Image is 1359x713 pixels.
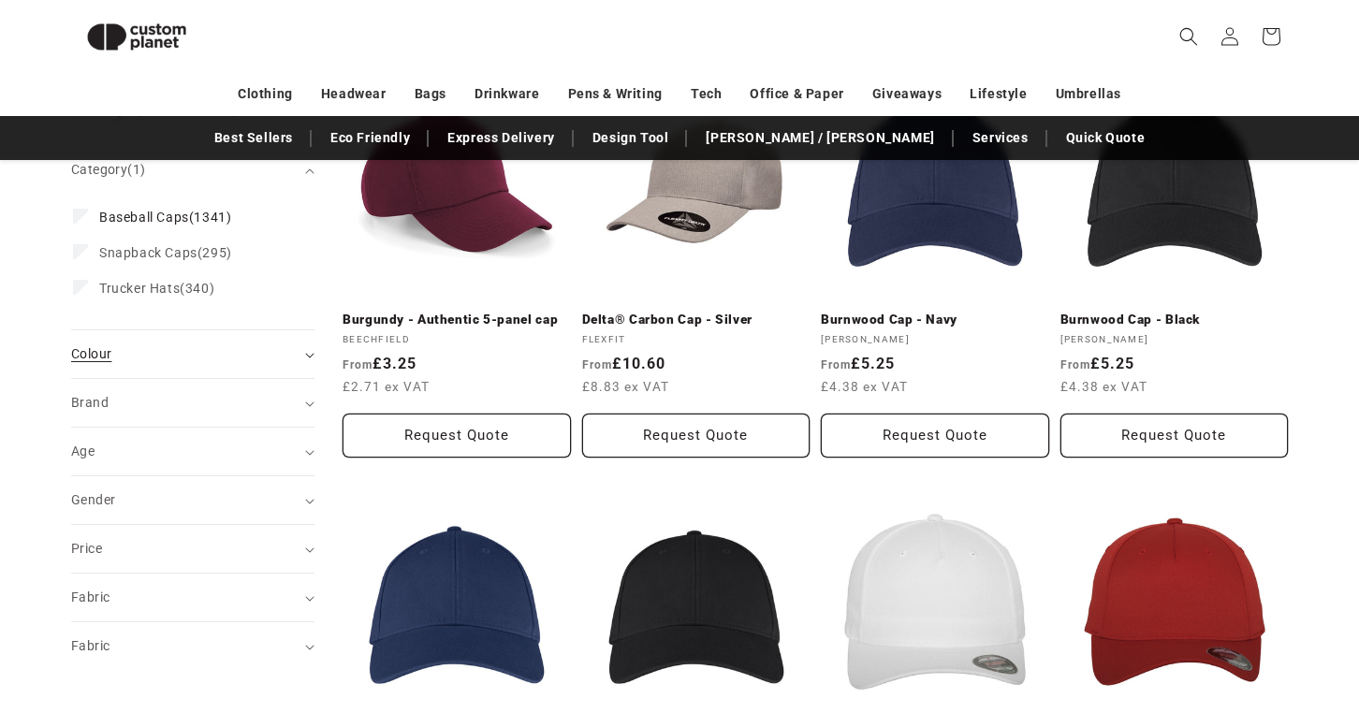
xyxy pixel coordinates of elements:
[71,444,95,458] span: Age
[71,574,314,621] summary: Fabric (0 selected)
[71,525,314,573] summary: Price
[71,622,314,670] summary: Fabric (0 selected)
[71,395,109,410] span: Brand
[1056,78,1121,110] a: Umbrellas
[71,162,145,177] span: Category
[71,7,202,66] img: Custom Planet
[71,428,314,475] summary: Age (0 selected)
[696,122,943,154] a: [PERSON_NAME] / [PERSON_NAME]
[1038,511,1359,713] iframe: Chat Widget
[71,346,111,361] span: Colour
[238,78,293,110] a: Clothing
[127,162,145,177] span: (1)
[71,146,314,194] summary: Category (1 selected)
[99,210,189,225] span: Baseball Caps
[1168,16,1209,57] summary: Search
[99,281,180,296] span: Trucker Hats
[821,312,1049,328] a: Burnwood Cap - Navy
[71,589,110,604] span: Fabric
[568,78,663,110] a: Pens & Writing
[205,122,302,154] a: Best Sellers
[872,78,942,110] a: Giveaways
[415,78,446,110] a: Bags
[71,476,314,524] summary: Gender (0 selected)
[963,122,1038,154] a: Services
[99,280,214,297] span: (340)
[99,244,232,261] span: (295)
[475,78,539,110] a: Drinkware
[321,78,387,110] a: Headwear
[582,312,811,328] a: Delta® Carbon Cap - Silver
[821,414,1049,458] button: Request Quote
[970,78,1027,110] a: Lifestyle
[1057,122,1155,154] a: Quick Quote
[1060,414,1289,458] button: Request Quote
[582,414,811,458] button: Request Quote
[71,379,314,427] summary: Brand (0 selected)
[438,122,564,154] a: Express Delivery
[71,541,102,556] span: Price
[1060,312,1289,328] a: Burnwood Cap - Black
[750,78,843,110] a: Office & Paper
[99,209,231,226] span: (1341)
[343,312,571,328] a: Burgundy - Authentic 5-panel cap
[71,638,110,653] span: Fabric
[691,78,722,110] a: Tech
[71,330,314,378] summary: Colour (0 selected)
[71,492,115,507] span: Gender
[321,122,419,154] a: Eco Friendly
[343,414,571,458] button: Request Quote
[99,245,197,260] span: Snapback Caps
[583,122,679,154] a: Design Tool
